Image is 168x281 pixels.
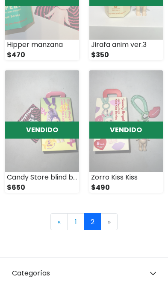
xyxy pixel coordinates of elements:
[50,213,68,230] a: Previous
[5,70,79,172] img: small_1740636534137.jpeg
[89,183,163,193] div: $490
[5,183,79,193] div: $650
[5,40,79,50] div: Hipper manzana
[89,70,163,193] a: VENDIDO Zorro Kiss Kiss $490
[5,172,79,183] div: Candy Store blind box
[58,217,61,227] span: «
[89,40,163,50] div: Jirafa anim ver.3
[89,172,163,183] div: Zorro Kiss Kiss
[5,122,79,139] div: VENDIDO
[5,213,163,230] nav: Page navigation
[89,50,163,60] div: $350
[89,70,163,172] img: small_1740079331025.jpeg
[5,50,79,60] div: $470
[89,122,163,139] div: VENDIDO
[67,213,84,230] a: 1
[84,213,101,230] a: 2
[5,70,79,193] a: VENDIDO Candy Store blind box $650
